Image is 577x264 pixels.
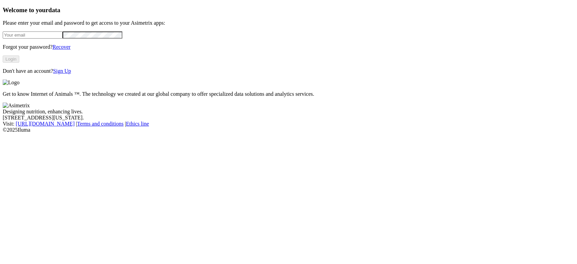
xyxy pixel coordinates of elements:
input: Your email [3,31,63,39]
div: [STREET_ADDRESS][US_STATE]. [3,115,574,121]
div: Visit : | | [3,121,574,127]
span: data [48,6,60,14]
a: Recover [52,44,70,50]
p: Don't have an account? [3,68,574,74]
img: Logo [3,80,20,86]
a: Terms and conditions [77,121,124,127]
p: Get to know Internet of Animals ™. The technology we created at our global company to offer speci... [3,91,574,97]
img: Asimetrix [3,103,30,109]
a: Ethics line [126,121,149,127]
a: [URL][DOMAIN_NAME] [16,121,75,127]
a: Sign Up [53,68,71,74]
button: Login [3,56,19,63]
p: Forgot your password? [3,44,574,50]
p: Please enter your email and password to get access to your Asimetrix apps: [3,20,574,26]
h3: Welcome to your [3,6,574,14]
div: © 2025 Iluma [3,127,574,133]
div: Designing nutrition, enhancing lives. [3,109,574,115]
